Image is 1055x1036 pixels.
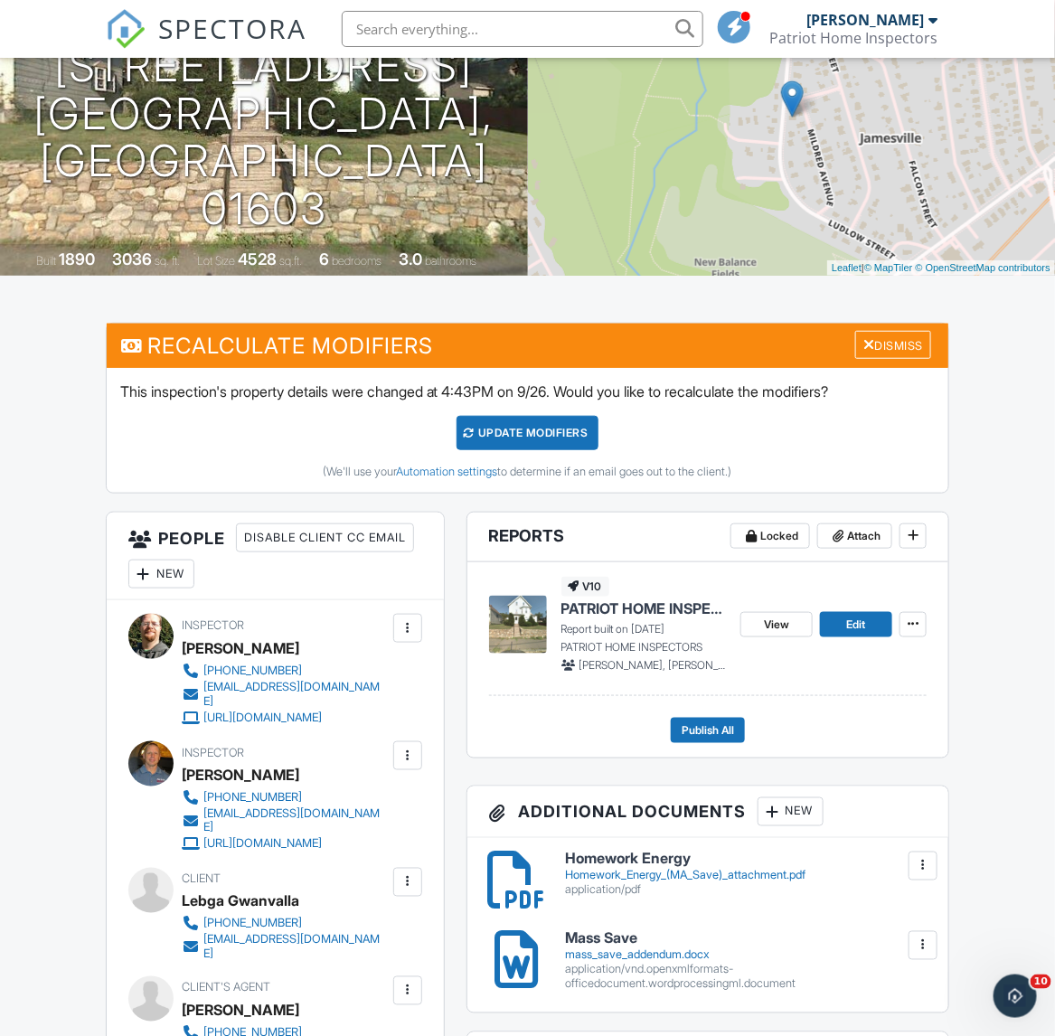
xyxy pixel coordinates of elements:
span: Lot Size [197,254,235,268]
div: (We'll use your to determine if an email goes out to the client.) [120,465,936,479]
div: mass_save_addendum.docx [565,948,927,963]
span: bedrooms [332,254,381,268]
a: [EMAIL_ADDRESS][DOMAIN_NAME] [182,806,389,835]
img: The Best Home Inspection Software - Spectora [106,9,146,49]
div: | [827,260,1055,276]
a: Homework Energy Homework_Energy_(MA_Save)_attachment.pdf application/pdf [565,852,927,898]
div: [URL][DOMAIN_NAME] [203,711,322,725]
a: Automation settings [397,465,498,478]
div: 3.0 [399,250,422,268]
span: sq.ft. [279,254,302,268]
h3: Recalculate Modifiers [107,324,949,368]
h3: Additional Documents [467,786,949,838]
a: Mass Save mass_save_addendum.docx application/vnd.openxmlformats-officedocument.wordprocessingml.... [565,931,927,992]
div: Disable Client CC Email [236,523,414,552]
div: [PHONE_NUMBER] [203,917,302,931]
a: © MapTiler [864,262,913,273]
a: © OpenStreetMap contributors [916,262,1050,273]
span: sq. ft. [155,254,180,268]
h6: Mass Save [565,931,927,947]
a: [PERSON_NAME] [182,997,299,1024]
iframe: Intercom live chat [994,975,1037,1018]
div: [EMAIL_ADDRESS][DOMAIN_NAME] [203,933,389,962]
a: [URL][DOMAIN_NAME] [182,709,389,727]
h3: People [107,513,444,600]
div: 3036 [112,250,152,268]
div: [URL][DOMAIN_NAME] [203,837,322,852]
div: application/vnd.openxmlformats-officedocument.wordprocessingml.document [565,963,927,992]
div: [EMAIL_ADDRESS][DOMAIN_NAME] [203,680,389,709]
span: SPECTORA [158,9,306,47]
div: [PERSON_NAME] [182,635,299,662]
div: 6 [319,250,329,268]
span: Built [36,254,56,268]
div: New [128,560,194,589]
div: New [758,797,824,826]
a: Leaflet [832,262,862,273]
a: [PHONE_NUMBER] [182,662,389,680]
div: [PHONE_NUMBER] [203,664,302,678]
a: [EMAIL_ADDRESS][DOMAIN_NAME] [182,680,389,709]
div: application/pdf [565,883,927,898]
div: [PERSON_NAME] [806,11,924,29]
div: [PHONE_NUMBER] [203,790,302,805]
a: [EMAIL_ADDRESS][DOMAIN_NAME] [182,933,389,962]
h6: Homework Energy [565,852,927,868]
a: [URL][DOMAIN_NAME] [182,835,389,853]
span: Inspector [182,746,244,759]
div: [EMAIL_ADDRESS][DOMAIN_NAME] [203,806,389,835]
div: This inspection's property details were changed at 4:43PM on 9/26. Would you like to recalculate ... [107,368,949,493]
div: Lebga Gwanvalla [182,888,299,915]
div: 4528 [238,250,277,268]
span: 10 [1031,975,1051,989]
div: Dismiss [855,331,931,359]
a: [PHONE_NUMBER] [182,788,389,806]
a: SPECTORA [106,24,306,62]
div: Patriot Home Inspectors [769,29,937,47]
span: Client [182,872,221,886]
input: Search everything... [342,11,703,47]
div: UPDATE Modifiers [457,416,598,450]
span: Inspector [182,618,244,632]
div: 1890 [59,250,95,268]
div: [PERSON_NAME] [182,761,299,788]
a: [PHONE_NUMBER] [182,915,389,933]
div: Homework_Energy_(MA_Save)_attachment.pdf [565,869,927,883]
span: Client's Agent [182,981,270,994]
span: bathrooms [425,254,476,268]
h1: [STREET_ADDRESS] [GEOGRAPHIC_DATA], [GEOGRAPHIC_DATA] 01603 [29,42,499,233]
